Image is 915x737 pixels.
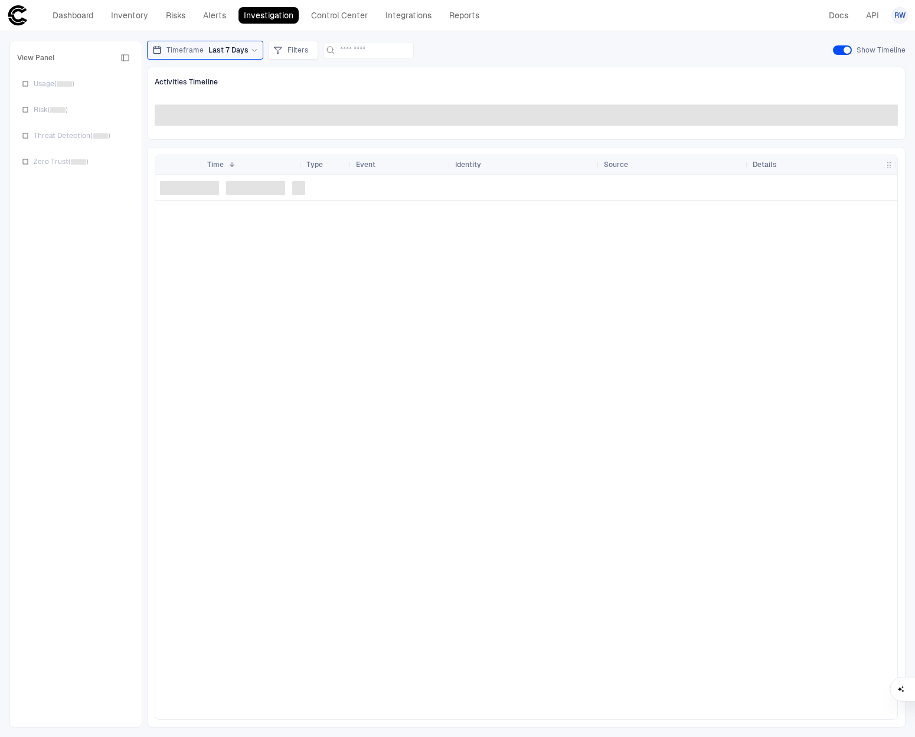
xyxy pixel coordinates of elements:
a: Investigation [238,7,299,24]
span: Activities Timeline [155,77,218,87]
span: Timeframe [166,45,204,55]
span: RW [894,11,906,20]
a: API [861,7,884,24]
a: Alerts [198,7,231,24]
span: Zero Trust ( ) [34,157,89,166]
span: Last 7 Days [208,45,249,55]
span: Usage ( ) [34,79,74,89]
span: View Panel [17,53,55,63]
span: Details [753,160,777,169]
span: Type [306,160,323,169]
a: Risks [161,7,191,24]
a: Integrations [380,7,437,24]
span: Threat Detection ( ) [34,131,110,140]
a: Reports [444,7,485,24]
a: Docs [823,7,854,24]
span: Show Timeline [857,45,906,55]
a: Inventory [106,7,153,24]
a: Control Center [306,7,373,24]
span: Time [207,160,224,169]
span: Risk ( ) [34,105,68,114]
a: Dashboard [47,7,99,24]
button: RW [891,7,908,24]
span: Event [356,160,375,169]
span: Filters [287,45,308,55]
span: Source [604,160,628,169]
span: Identity [455,160,481,169]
